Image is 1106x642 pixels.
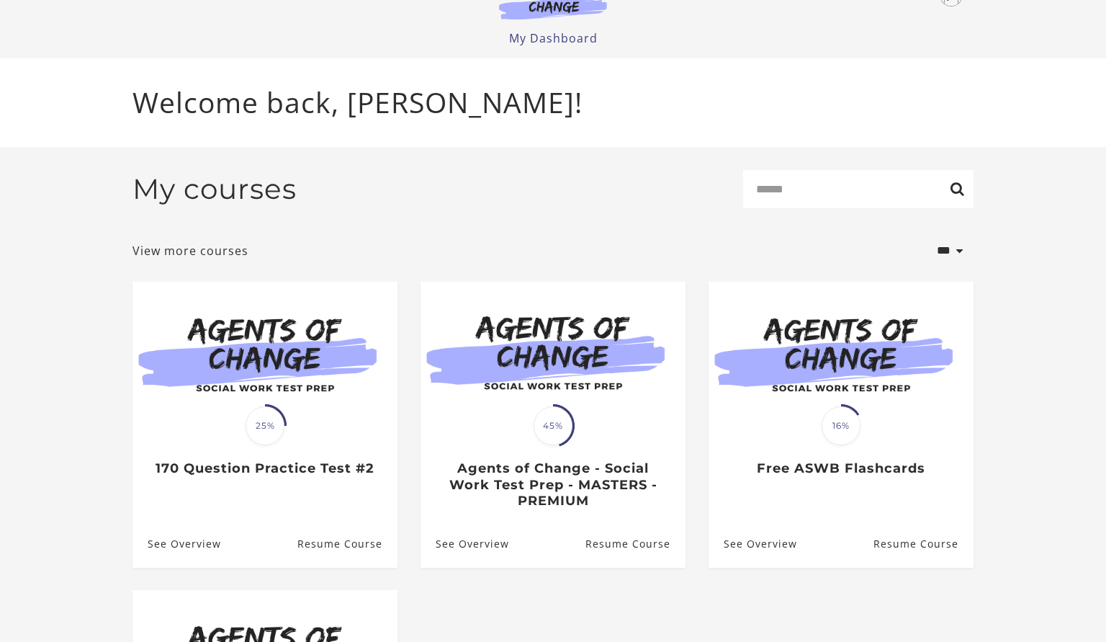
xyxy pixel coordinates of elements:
[436,460,670,509] h3: Agents of Change - Social Work Test Prep - MASTERS - PREMIUM
[132,172,297,206] h2: My courses
[132,242,248,259] a: View more courses
[873,520,974,567] a: Free ASWB Flashcards: Resume Course
[534,406,572,445] span: 45%
[709,520,797,567] a: Free ASWB Flashcards: See Overview
[724,460,958,477] h3: Free ASWB Flashcards
[246,406,284,445] span: 25%
[585,520,685,567] a: Agents of Change - Social Work Test Prep - MASTERS - PREMIUM: Resume Course
[132,81,974,124] p: Welcome back, [PERSON_NAME]!
[148,460,382,477] h3: 170 Question Practice Test #2
[132,520,221,567] a: 170 Question Practice Test #2: See Overview
[297,520,397,567] a: 170 Question Practice Test #2: Resume Course
[421,520,509,567] a: Agents of Change - Social Work Test Prep - MASTERS - PREMIUM: See Overview
[822,406,860,445] span: 16%
[509,30,598,46] a: My Dashboard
